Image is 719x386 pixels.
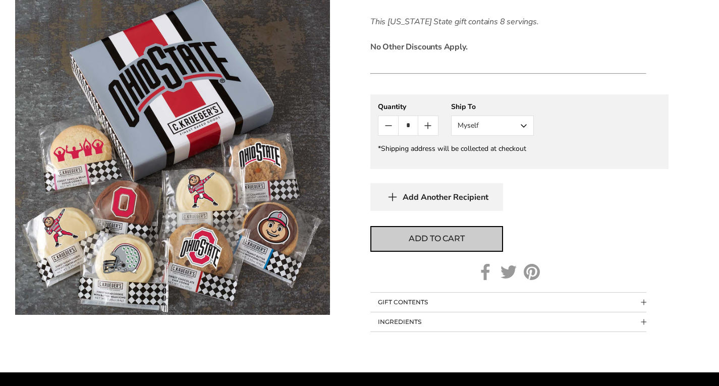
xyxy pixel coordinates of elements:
a: Facebook [477,264,493,280]
a: Pinterest [524,264,540,280]
button: Collapsible block button [370,293,646,312]
div: Quantity [378,102,438,112]
button: Add to cart [370,226,503,252]
button: Count minus [378,116,398,135]
span: Add to cart [409,233,464,245]
button: Collapsible block button [370,312,646,332]
div: Ship To [451,102,534,112]
span: Add Another Recipient [403,192,488,202]
em: This [US_STATE] State gift contains 8 servings. [370,16,539,27]
button: Count plus [418,116,438,135]
div: *Shipping address will be collected at checkout [378,144,661,153]
button: Add Another Recipient [370,183,503,211]
iframe: Sign Up via Text for Offers [8,348,104,378]
button: Myself [451,116,534,136]
input: Quantity [398,116,418,135]
a: Twitter [501,264,517,280]
gfm-form: New recipient [370,94,669,169]
strong: No Other Discounts Apply. [370,41,468,52]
